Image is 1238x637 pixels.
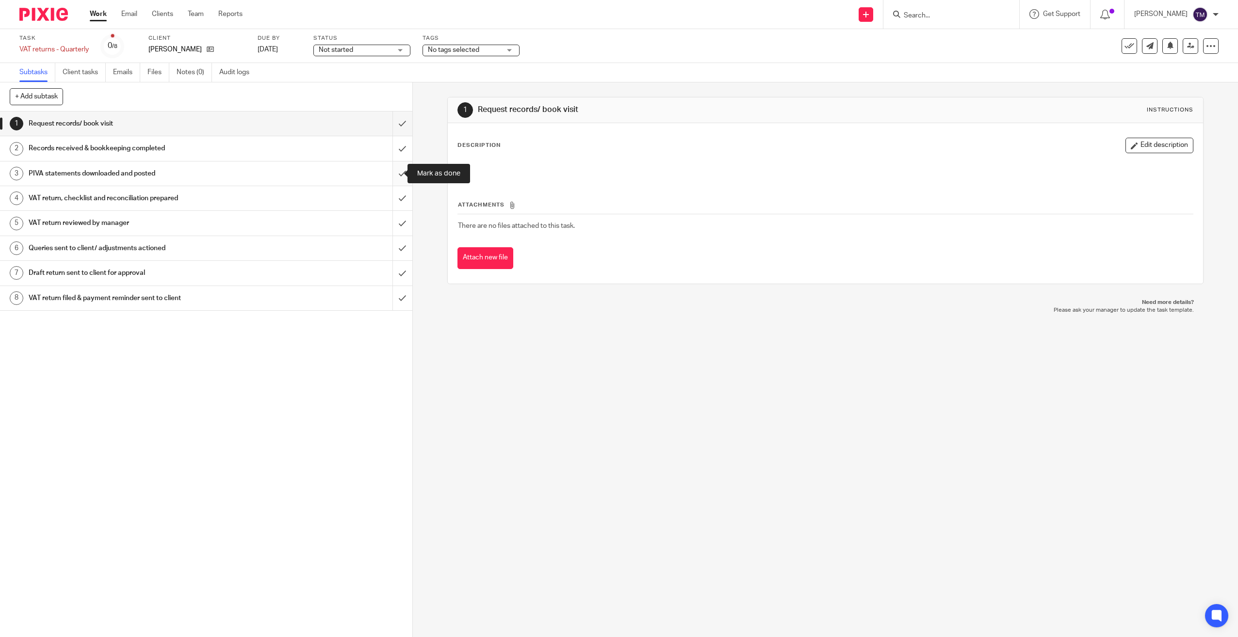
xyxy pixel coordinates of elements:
div: 7 [10,266,23,280]
p: Need more details? [457,299,1194,306]
div: Instructions [1147,106,1193,114]
a: Team [188,9,204,19]
h1: VAT return reviewed by manager [29,216,265,230]
button: Edit description [1125,138,1193,153]
h1: VAT return, checklist and reconciliation prepared [29,191,265,206]
h1: Records received & bookkeeping completed [29,141,265,156]
div: VAT returns - Quarterly [19,45,89,54]
a: Notes (0) [177,63,212,82]
a: Subtasks [19,63,55,82]
span: [DATE] [258,46,278,53]
img: svg%3E [1192,7,1208,22]
div: 6 [10,241,23,255]
a: Clients [152,9,173,19]
div: 1 [10,117,23,130]
button: + Add subtask [10,88,63,105]
p: Description [457,142,501,149]
label: Due by [258,34,301,42]
span: No tags selected [428,47,479,53]
a: Files [147,63,169,82]
div: 1 [457,102,473,118]
div: 0 [108,40,117,51]
p: Please ask your manager to update the task template. [457,306,1194,314]
span: Not started [319,47,353,53]
a: Work [90,9,107,19]
div: 4 [10,191,23,205]
h1: Draft return sent to client for approval [29,266,265,280]
button: Attach new file [457,247,513,269]
h1: VAT return filed & payment reminder sent to client [29,291,265,305]
label: Client [148,34,245,42]
span: Attachments [458,202,505,207]
img: Pixie [19,8,68,21]
h1: Queries sent to client/ adjustments actioned [29,241,265,255]
a: Client tasks [63,63,106,82]
span: There are no files attached to this task. [458,223,575,229]
input: Search [903,12,990,20]
label: Tags [423,34,520,42]
h1: Request records/ book visit [478,105,846,115]
a: Emails [113,63,140,82]
label: Task [19,34,89,42]
p: [PERSON_NAME] [1134,9,1188,19]
label: Status [313,34,410,42]
p: [PERSON_NAME] [148,45,202,54]
a: Audit logs [219,63,257,82]
h1: PIVA statements downloaded and posted [29,166,265,181]
h1: Request records/ book visit [29,116,265,131]
span: Get Support [1043,11,1080,17]
a: Reports [218,9,243,19]
div: 3 [10,167,23,180]
a: Email [121,9,137,19]
div: 2 [10,142,23,156]
div: 8 [10,291,23,305]
div: 5 [10,217,23,230]
small: /8 [112,44,117,49]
